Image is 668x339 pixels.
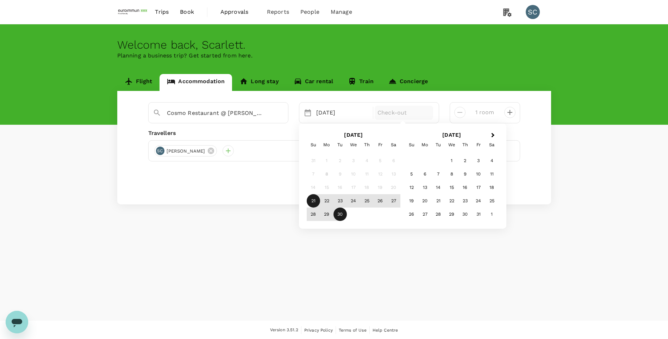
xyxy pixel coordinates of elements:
div: Choose Friday, October 31st, 2025 [472,208,485,221]
div: Not available Monday, September 15th, 2025 [320,181,333,194]
div: Choose Saturday, October 11th, 2025 [485,167,499,181]
div: Choose Monday, October 13th, 2025 [418,181,432,194]
div: Not available Wednesday, September 17th, 2025 [347,181,360,194]
div: Choose Saturday, October 25th, 2025 [485,194,499,208]
span: Terms of Use [339,328,367,333]
div: Choose Wednesday, October 29th, 2025 [445,208,458,221]
p: Check-out [377,109,430,117]
div: Choose Friday, October 24th, 2025 [472,194,485,208]
span: [PERSON_NAME] [162,148,210,155]
a: Terms of Use [339,326,367,334]
div: Not available Saturday, September 20th, 2025 [387,181,400,194]
p: Planning a business trip? Get started from here. [117,51,551,60]
div: Thursday [458,138,472,152]
div: Choose Wednesday, September 24th, 2025 [347,194,360,208]
div: Choose Thursday, September 25th, 2025 [360,194,374,208]
div: Choose Friday, October 17th, 2025 [472,181,485,194]
div: Choose Tuesday, September 23rd, 2025 [333,194,347,208]
div: Choose Sunday, October 19th, 2025 [405,194,418,208]
div: Not available Monday, September 1st, 2025 [320,154,333,167]
span: Trips [155,8,169,16]
span: Manage [331,8,352,16]
div: Travellers [148,129,520,137]
div: Month September, 2025 [307,154,400,221]
div: Choose Tuesday, October 21st, 2025 [432,194,445,208]
h2: [DATE] [402,132,501,138]
div: Not available Wednesday, September 3rd, 2025 [347,154,360,167]
div: Not available Monday, September 8th, 2025 [320,167,333,181]
span: People [300,8,319,16]
div: Choose Thursday, October 16th, 2025 [458,181,472,194]
button: decrease [504,107,516,118]
div: Choose Saturday, October 4th, 2025 [485,154,499,167]
h2: [DATE] [305,132,403,138]
div: Choose Tuesday, October 7th, 2025 [432,167,445,181]
div: Saturday [387,138,400,152]
div: Choose Wednesday, October 15th, 2025 [445,181,458,194]
div: Choose Monday, October 6th, 2025 [418,167,432,181]
span: Reports [267,8,289,16]
button: Next Month [488,130,499,141]
div: Saturday [485,138,499,152]
span: Privacy Policy [304,328,333,333]
div: SC[PERSON_NAME] [154,145,217,156]
div: Choose Sunday, October 12th, 2025 [405,181,418,194]
div: Tuesday [333,138,347,152]
div: SC [526,5,540,19]
input: Search cities, hotels, work locations [167,107,264,118]
div: Choose Saturday, November 1st, 2025 [485,208,499,221]
div: SC [156,147,164,155]
div: Not available Friday, September 19th, 2025 [374,181,387,194]
div: Choose Friday, September 26th, 2025 [374,194,387,208]
span: Help Centre [373,328,398,333]
div: Choose Thursday, October 23rd, 2025 [458,194,472,208]
button: Open [283,112,285,114]
div: Choose Friday, October 3rd, 2025 [472,154,485,167]
div: Not available Sunday, September 14th, 2025 [307,181,320,194]
div: Tuesday [432,138,445,152]
iframe: Button to launch messaging window [6,311,28,333]
a: Car rental [286,74,341,91]
div: Not available Tuesday, September 16th, 2025 [333,181,347,194]
a: Privacy Policy [304,326,333,334]
div: [DATE] [313,106,372,120]
div: Not available Saturday, September 13th, 2025 [387,167,400,181]
div: Not available Sunday, September 7th, 2025 [307,167,320,181]
div: Not available Tuesday, September 9th, 2025 [333,167,347,181]
div: Not available Thursday, September 11th, 2025 [360,167,374,181]
div: Choose Monday, October 20th, 2025 [418,194,432,208]
div: Choose Wednesday, October 22nd, 2025 [445,194,458,208]
div: Choose Tuesday, October 14th, 2025 [432,181,445,194]
a: Help Centre [373,326,398,334]
div: Not available Friday, September 5th, 2025 [374,154,387,167]
div: Choose Monday, September 22nd, 2025 [320,194,333,208]
div: Friday [472,138,485,152]
div: Choose Thursday, October 2nd, 2025 [458,154,472,167]
div: Choose Sunday, October 26th, 2025 [405,208,418,221]
a: Concierge [381,74,435,91]
div: Choose Monday, September 29th, 2025 [320,208,333,221]
div: Welcome back , Scarlett . [117,38,551,51]
div: Not available Wednesday, September 10th, 2025 [347,167,360,181]
div: Wednesday [347,138,360,152]
div: Choose Saturday, September 27th, 2025 [387,194,400,208]
span: Version 3.51.2 [270,327,298,334]
img: EUROIMMUN (South East Asia) Pte. Ltd. [117,4,150,20]
div: Choose Monday, October 27th, 2025 [418,208,432,221]
a: Accommodation [160,74,232,91]
div: Not available Sunday, September 21st, 2025 [307,194,320,208]
div: Friday [374,138,387,152]
div: Choose Wednesday, October 8th, 2025 [445,167,458,181]
div: Not available Saturday, September 6th, 2025 [387,154,400,167]
a: Long stay [232,74,286,91]
span: Approvals [220,8,256,16]
div: Choose Thursday, October 9th, 2025 [458,167,472,181]
div: Choose Thursday, October 30th, 2025 [458,208,472,221]
div: Wednesday [445,138,458,152]
div: Choose Saturday, October 18th, 2025 [485,181,499,194]
div: Not available Tuesday, September 2nd, 2025 [333,154,347,167]
div: Choose Friday, October 10th, 2025 [472,167,485,181]
input: Add rooms [471,107,499,118]
div: Monday [320,138,333,152]
div: Monday [418,138,432,152]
